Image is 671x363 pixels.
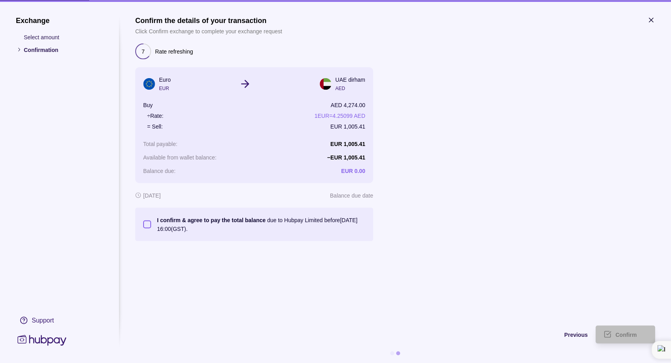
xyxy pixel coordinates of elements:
[135,16,282,25] h1: Confirm the details of your transaction
[135,325,588,343] button: Previous
[335,84,365,92] p: AED
[143,78,155,90] img: eu
[157,217,266,223] p: I confirm & agree to pay the total balance
[596,325,655,343] button: Confirm
[327,154,365,160] p: − EUR 1,005.41
[335,75,365,84] p: UAE dirham
[155,47,193,56] p: Rate refreshing
[564,332,588,338] span: Previous
[147,122,163,131] p: = Sell:
[147,111,163,120] p: ÷ Rate:
[330,140,365,147] p: EUR 1,005.41
[143,100,153,109] p: Buy
[615,332,637,338] span: Confirm
[143,167,176,174] p: Balance due :
[330,122,365,131] p: EUR 1,005.41
[320,78,332,90] img: ae
[143,154,217,160] p: Available from wallet balance :
[16,16,103,25] h1: Exchange
[142,47,145,56] p: 7
[330,191,373,200] p: Balance due date
[159,75,171,84] p: Euro
[143,191,161,200] p: [DATE]
[341,167,365,174] p: EUR 0.00
[314,111,365,120] p: 1 EUR = 4.25099 AED
[157,215,365,233] p: due to Hubpay Limited before [DATE] 16:00 (GST).
[143,140,177,147] p: Total payable :
[135,27,282,35] p: Click Confirm exchange to complete your exchange request
[331,100,365,109] p: AED 4,274.00
[32,316,54,325] div: Support
[159,84,171,92] p: EUR
[24,33,103,41] p: Select amount
[16,312,103,328] a: Support
[24,45,103,54] p: Confirmation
